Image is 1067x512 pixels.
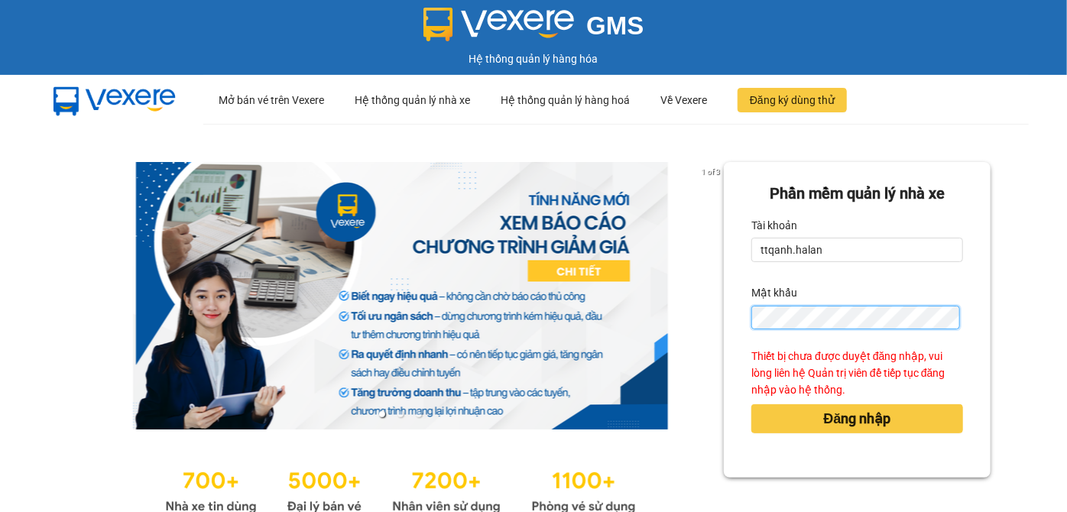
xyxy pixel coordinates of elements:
[501,76,630,125] div: Hệ thống quản lý hàng hoá
[751,306,960,329] input: Mật khẩu
[738,88,847,112] button: Đăng ký dùng thử
[751,280,797,305] label: Mật khẩu
[397,411,404,417] li: slide item 2
[355,76,470,125] div: Hệ thống quản lý nhà xe
[4,50,1063,67] div: Hệ thống quản lý hàng hóa
[586,11,644,40] span: GMS
[423,8,575,41] img: logo 2
[751,182,963,206] div: Phần mềm quản lý nhà xe
[697,162,724,182] p: 1 of 3
[751,238,963,262] input: Tài khoản
[750,92,835,109] span: Đăng ký dùng thử
[751,348,963,398] div: Thiết bị chưa được duyệt đăng nhập, vui lòng liên hệ Quản trị viên để tiếp tục đăng nhập vào hệ t...
[751,213,797,238] label: Tài khoản
[423,23,644,35] a: GMS
[219,76,324,125] div: Mở bán vé trên Vexere
[751,404,963,433] button: Đăng nhập
[702,162,724,429] button: next slide / item
[416,411,422,417] li: slide item 3
[379,411,385,417] li: slide item 1
[824,408,891,429] span: Đăng nhập
[660,76,707,125] div: Về Vexere
[76,162,98,429] button: previous slide / item
[38,75,191,125] img: mbUUG5Q.png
